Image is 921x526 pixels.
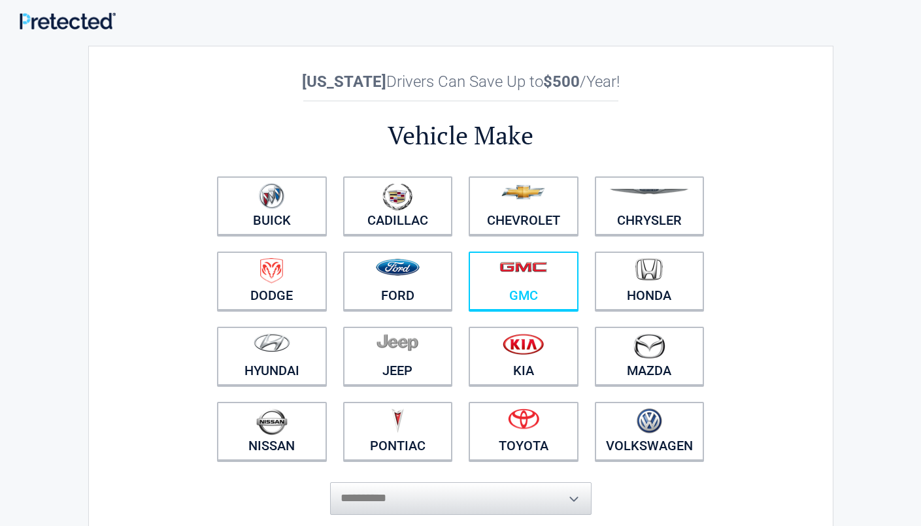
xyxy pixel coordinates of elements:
[595,327,705,386] a: Mazda
[595,252,705,310] a: Honda
[209,119,712,152] h2: Vehicle Make
[609,189,689,195] img: chrysler
[469,252,578,310] a: GMC
[635,258,663,281] img: honda
[469,176,578,235] a: Chevrolet
[217,252,327,310] a: Dodge
[469,327,578,386] a: Kia
[382,183,412,210] img: cadillac
[343,402,453,461] a: Pontiac
[501,185,545,199] img: chevrolet
[543,73,580,91] b: $500
[302,73,386,91] b: [US_STATE]
[217,176,327,235] a: Buick
[391,408,404,433] img: pontiac
[377,333,418,352] img: jeep
[217,327,327,386] a: Hyundai
[343,176,453,235] a: Cadillac
[260,258,283,284] img: dodge
[633,333,665,359] img: mazda
[209,73,712,91] h2: Drivers Can Save Up to /Year
[254,333,290,352] img: hyundai
[20,12,116,30] img: Main Logo
[343,327,453,386] a: Jeep
[508,408,539,429] img: toyota
[256,408,288,435] img: nissan
[499,261,547,272] img: gmc
[343,252,453,310] a: Ford
[469,402,578,461] a: Toyota
[259,183,284,209] img: buick
[637,408,662,434] img: volkswagen
[595,176,705,235] a: Chrysler
[595,402,705,461] a: Volkswagen
[217,402,327,461] a: Nissan
[503,333,544,355] img: kia
[376,259,420,276] img: ford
